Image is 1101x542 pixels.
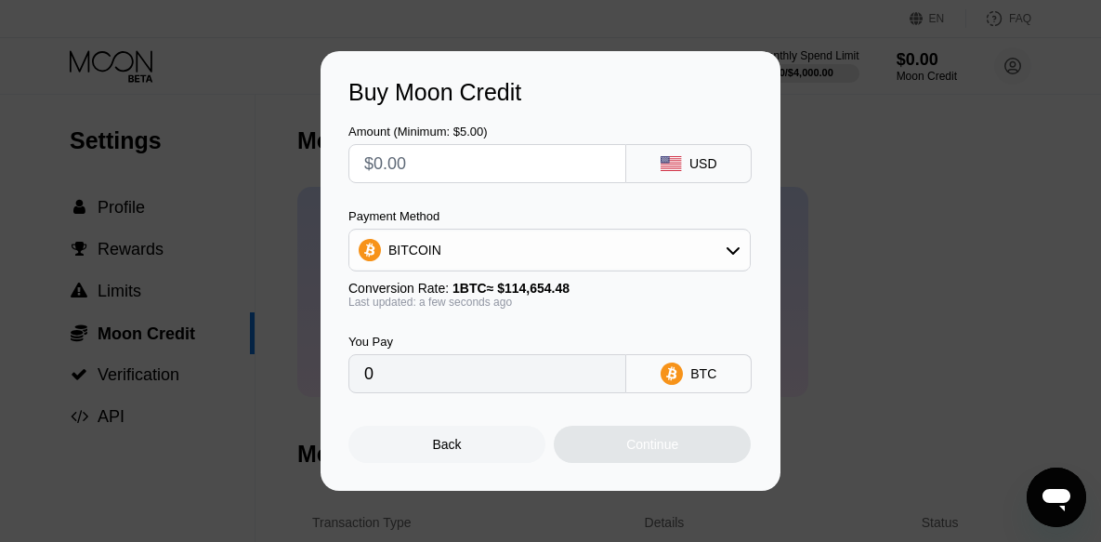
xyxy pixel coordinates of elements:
span: 1 BTC ≈ $114,654.48 [452,281,570,296]
div: Amount (Minimum: $5.00) [348,125,626,139]
div: Conversion Rate: [348,281,751,296]
div: Back [348,426,545,463]
input: $0.00 [364,145,610,182]
div: Last updated: a few seconds ago [348,296,751,309]
div: Buy Moon Credit [348,79,753,106]
div: Back [433,437,462,452]
div: Payment Method [348,209,751,223]
div: USD [689,156,717,171]
div: BITCOIN [349,231,750,269]
div: BITCOIN [388,243,441,258]
div: BTC [690,366,716,381]
iframe: Butoni për hapjen e dritares së dërgimit të mesazheve [1027,468,1086,527]
div: You Pay [348,335,626,349]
